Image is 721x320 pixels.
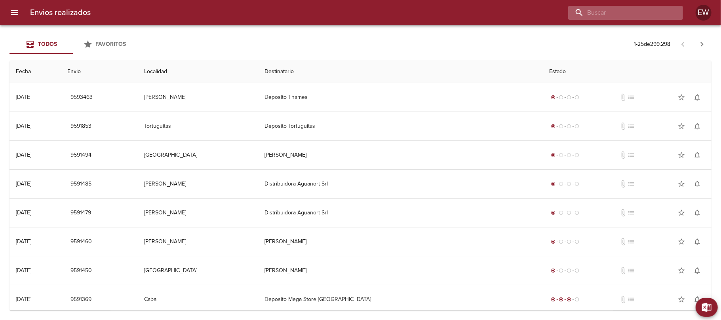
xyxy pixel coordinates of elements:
[696,5,711,21] div: Abrir información de usuario
[70,150,91,160] span: 9591494
[677,295,685,303] span: star_border
[559,297,564,302] span: radio_button_checked
[559,268,564,273] span: radio_button_unchecked
[559,182,564,186] span: radio_button_unchecked
[70,121,91,131] span: 9591853
[70,179,91,189] span: 9591485
[61,61,138,83] th: Envio
[67,292,95,307] button: 9591369
[559,210,564,215] span: radio_button_unchecked
[575,124,580,129] span: radio_button_unchecked
[693,122,701,130] span: notifications_none
[689,147,705,163] button: Activar notificaciones
[693,180,701,188] span: notifications_none
[550,151,581,159] div: Generado
[673,263,689,278] button: Agregar a favoritos
[619,209,627,217] span: No tiene documentos adjuntos
[70,93,93,102] span: 9593463
[559,153,564,157] span: radio_button_unchecked
[543,61,711,83] th: Estado
[551,124,556,129] span: radio_button_checked
[673,292,689,307] button: Agregar a favoritos
[673,118,689,134] button: Agregar a favoritos
[138,199,258,227] td: [PERSON_NAME]
[568,6,670,20] input: buscar
[16,123,31,129] div: [DATE]
[627,151,635,159] span: No tiene pedido asociado
[696,5,711,21] div: EW
[673,89,689,105] button: Agregar a favoritos
[258,83,543,112] td: Deposito Thames
[258,141,543,169] td: [PERSON_NAME]
[627,180,635,188] span: No tiene pedido asociado
[10,61,61,83] th: Fecha
[258,199,543,227] td: Distribuidora Aguanort Srl
[138,61,258,83] th: Localidad
[689,234,705,250] button: Activar notificaciones
[551,210,556,215] span: radio_button_checked
[559,95,564,100] span: radio_button_unchecked
[551,297,556,302] span: radio_button_checked
[689,176,705,192] button: Activar notificaciones
[5,3,24,22] button: menu
[567,210,572,215] span: radio_button_unchecked
[689,89,705,105] button: Activar notificaciones
[575,95,580,100] span: radio_button_unchecked
[138,112,258,140] td: Tortuguitas
[550,267,581,275] div: Generado
[677,238,685,246] span: star_border
[693,238,701,246] span: notifications_none
[16,296,31,303] div: [DATE]
[10,35,136,54] div: Tabs Envios
[16,209,31,216] div: [DATE]
[67,235,95,249] button: 9591460
[258,227,543,256] td: [PERSON_NAME]
[70,266,92,276] span: 9591450
[673,234,689,250] button: Agregar a favoritos
[559,124,564,129] span: radio_button_unchecked
[258,256,543,285] td: [PERSON_NAME]
[619,295,627,303] span: No tiene documentos adjuntos
[575,182,580,186] span: radio_button_unchecked
[627,267,635,275] span: No tiene pedido asociado
[575,153,580,157] span: radio_button_unchecked
[619,93,627,101] span: No tiene documentos adjuntos
[67,148,95,163] button: 9591494
[550,209,581,217] div: Generado
[551,153,556,157] span: radio_button_checked
[70,208,91,218] span: 9591479
[138,141,258,169] td: [GEOGRAPHIC_DATA]
[619,151,627,159] span: No tiene documentos adjuntos
[138,83,258,112] td: [PERSON_NAME]
[677,122,685,130] span: star_border
[689,292,705,307] button: Activar notificaciones
[67,119,95,134] button: 9591853
[567,239,572,244] span: radio_button_unchecked
[138,170,258,198] td: [PERSON_NAME]
[38,41,57,47] span: Todos
[550,122,581,130] div: Generado
[677,93,685,101] span: star_border
[551,95,556,100] span: radio_button_checked
[96,41,126,47] span: Favoritos
[258,285,543,314] td: Deposito Mega Store [GEOGRAPHIC_DATA]
[67,263,95,278] button: 9591450
[550,295,581,303] div: En viaje
[16,267,31,274] div: [DATE]
[673,40,692,48] span: Pagina anterior
[619,180,627,188] span: No tiene documentos adjuntos
[619,122,627,130] span: No tiene documentos adjuntos
[673,205,689,221] button: Agregar a favoritos
[567,153,572,157] span: radio_button_unchecked
[67,177,95,191] button: 9591485
[673,176,689,192] button: Agregar a favoritos
[696,298,718,317] button: Exportar Excel
[567,124,572,129] span: radio_button_unchecked
[559,239,564,244] span: radio_button_unchecked
[16,180,31,187] div: [DATE]
[627,295,635,303] span: No tiene pedido asociado
[693,295,701,303] span: notifications_none
[70,237,92,247] span: 9591460
[677,267,685,275] span: star_border
[689,205,705,221] button: Activar notificaciones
